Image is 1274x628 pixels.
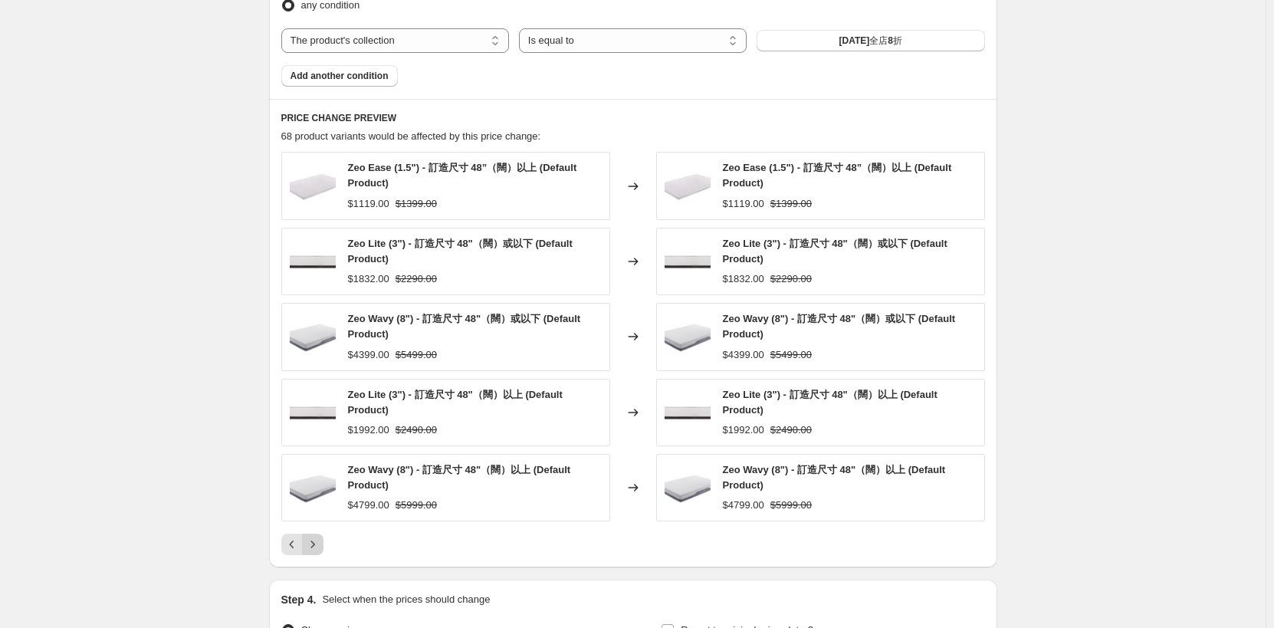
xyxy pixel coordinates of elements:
[723,423,764,438] div: $1992.00
[348,389,563,416] span: Zeo Lite (3") - 訂造尺寸 48"（闊）以上 (Default Product)
[348,498,389,513] div: $4799.00
[770,423,812,438] strike: $2490.00
[723,464,946,491] span: Zeo Wavy (8") - 訂造尺寸 48"（闊）以上 (Default Product)
[396,347,437,363] strike: $5499.00
[396,423,437,438] strike: $2490.00
[839,35,902,47] span: [DATE]全店8折
[757,30,984,51] button: 2025年9月全店8折
[348,238,573,265] span: Zeo Lite (3") - 訂造尺寸 48"（闊）或以下 (Default Product)
[665,465,711,511] img: ZEOWavy-11_510bfb2a-aa4b-405c-a436-1cdc32df44b3_80x.png
[348,271,389,287] div: $1832.00
[396,196,437,212] strike: $1399.00
[348,347,389,363] div: $4399.00
[396,498,437,513] strike: $5999.00
[281,592,317,607] h2: Step 4.
[322,592,490,607] p: Select when the prices should change
[290,465,336,511] img: ZEOWavy-11_510bfb2a-aa4b-405c-a436-1cdc32df44b3_80x.png
[723,271,764,287] div: $1832.00
[770,347,812,363] strike: $5499.00
[665,390,711,436] img: 5haI2emS_proimgid_27_a673a2d6-ea44-4d62-942a-10efaa5e45c2_80x.png
[291,70,389,82] span: Add another condition
[281,130,541,142] span: 68 product variants would be affected by this price change:
[281,534,303,555] button: Previous
[665,238,711,284] img: 5haI2emS_proimgid_27_48d17940-fe4c-4524-9135-c3248ae75078_80x.png
[665,163,711,209] img: 2021-0528-HK-ZeoEaseTopper-01_f212186d-c0b9-4b70-a6a6-ad1db95f4f9e_80x.jpg
[770,271,812,287] strike: $2290.00
[290,163,336,209] img: 2021-0528-HK-ZeoEaseTopper-01_f212186d-c0b9-4b70-a6a6-ad1db95f4f9e_80x.jpg
[290,314,336,360] img: ZEOWavy-11_82942a1e-54ef-489e-bde7-eab3f35bbca6_80x.png
[281,65,398,87] button: Add another condition
[723,238,947,265] span: Zeo Lite (3") - 訂造尺寸 48"（闊）或以下 (Default Product)
[396,271,437,287] strike: $2290.00
[770,498,812,513] strike: $5999.00
[723,389,937,416] span: Zeo Lite (3") - 訂造尺寸 48"（闊）以上 (Default Product)
[348,162,577,189] span: Zeo Ease (1.5") - 訂造尺寸 48”（闊）以上 (Default Product)
[723,347,764,363] div: $4399.00
[665,314,711,360] img: ZEOWavy-11_82942a1e-54ef-489e-bde7-eab3f35bbca6_80x.png
[281,534,323,555] nav: Pagination
[723,196,764,212] div: $1119.00
[281,112,985,124] h6: PRICE CHANGE PREVIEW
[348,313,581,340] span: Zeo Wavy (8") - 訂造尺寸 48"（闊）或以下 (Default Product)
[723,162,952,189] span: Zeo Ease (1.5") - 訂造尺寸 48”（闊）以上 (Default Product)
[723,498,764,513] div: $4799.00
[348,464,571,491] span: Zeo Wavy (8") - 訂造尺寸 48"（闊）以上 (Default Product)
[290,238,336,284] img: 5haI2emS_proimgid_27_48d17940-fe4c-4524-9135-c3248ae75078_80x.png
[290,390,336,436] img: 5haI2emS_proimgid_27_a673a2d6-ea44-4d62-942a-10efaa5e45c2_80x.png
[348,423,389,438] div: $1992.00
[348,196,389,212] div: $1119.00
[302,534,323,555] button: Next
[723,313,956,340] span: Zeo Wavy (8") - 訂造尺寸 48"（闊）或以下 (Default Product)
[770,196,812,212] strike: $1399.00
